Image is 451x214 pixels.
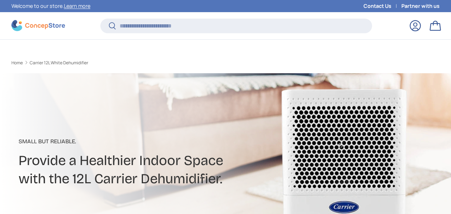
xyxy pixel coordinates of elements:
[11,20,65,31] img: ConcepStore
[401,2,440,10] a: Partner with us
[364,2,401,10] a: Contact Us
[19,137,293,146] p: Small But Reliable.
[19,151,293,188] h2: Provide a Healthier Indoor Space with the 12L Carrier Dehumidifier.
[11,61,23,65] a: Home
[11,2,90,10] p: Welcome to our store.
[30,61,88,65] a: Carrier 12L White Dehumidifier
[64,3,90,9] a: Learn more
[11,60,238,66] nav: Breadcrumbs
